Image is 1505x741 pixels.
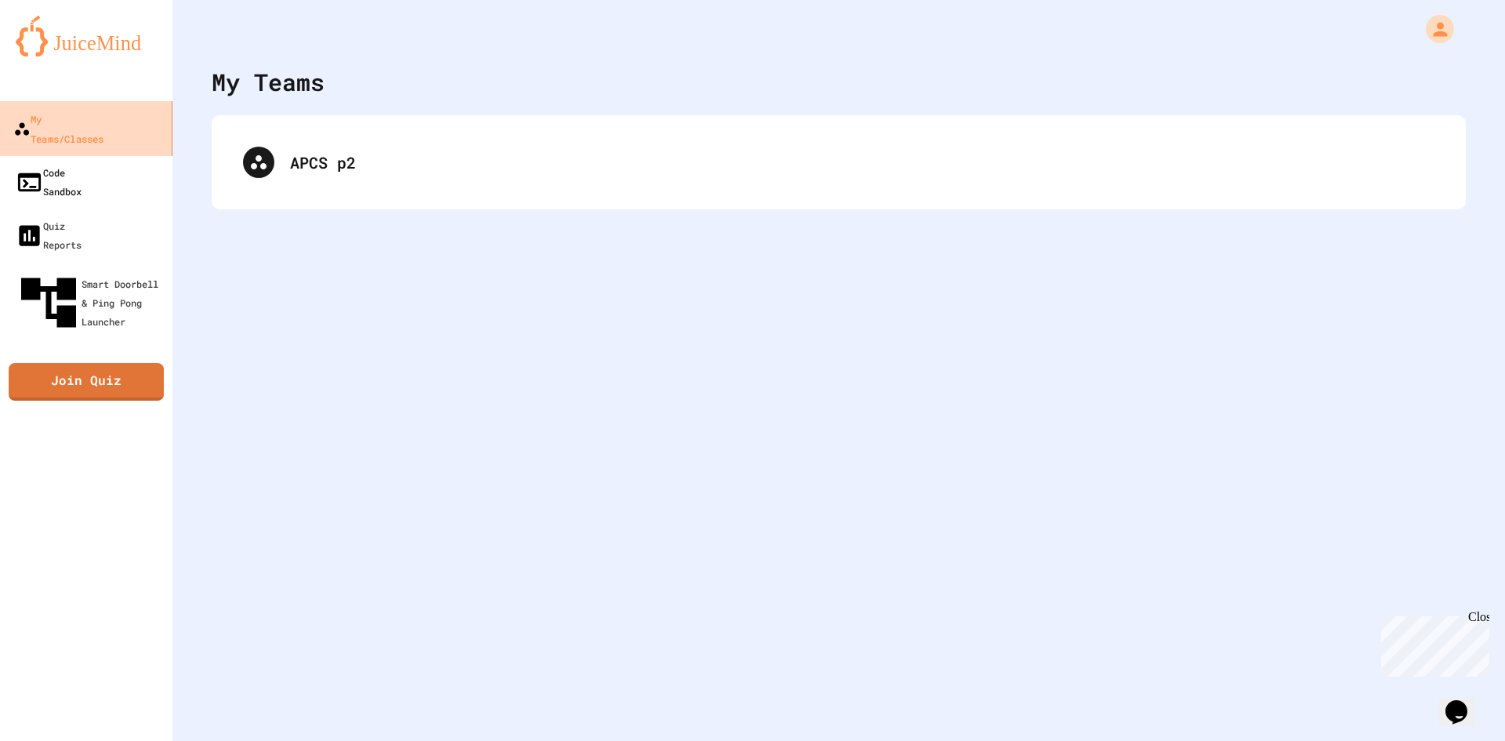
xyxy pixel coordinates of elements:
[290,151,1434,174] div: APCS p2
[212,64,325,100] div: My Teams
[16,16,157,56] img: logo-orange.svg
[16,270,166,336] div: Smart Doorbell & Ping Pong Launcher
[1375,610,1489,677] iframe: chat widget
[13,109,103,147] div: My Teams/Classes
[16,216,82,254] div: Quiz Reports
[227,131,1450,194] div: APCS p2
[1439,678,1489,725] iframe: chat widget
[9,363,164,401] a: Join Quiz
[6,6,108,100] div: Chat with us now!Close
[1409,11,1458,47] div: My Account
[16,163,82,201] div: Code Sandbox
